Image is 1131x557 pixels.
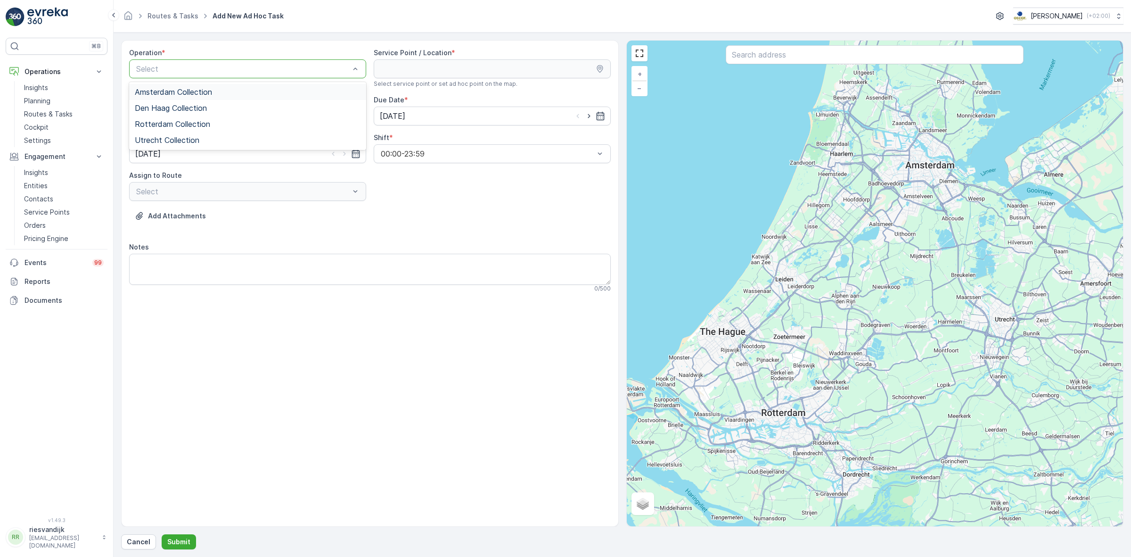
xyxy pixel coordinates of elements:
label: Notes [129,243,149,251]
button: Upload File [129,208,212,224]
img: basis-logo_rgb2x.png [1013,11,1027,21]
p: Add Attachments [148,211,206,221]
a: Reports [6,272,107,291]
img: logo_light-DOdMpM7g.png [27,8,68,26]
p: Service Points [24,208,70,217]
label: Assign to Route [129,171,182,179]
p: Engagement [25,152,89,161]
input: dd/mm/yyyy [129,144,366,163]
p: Orders [24,221,46,230]
p: [PERSON_NAME] [1031,11,1083,21]
p: Contacts [24,194,53,204]
img: logo [6,8,25,26]
button: RRriesvandijk[EMAIL_ADDRESS][DOMAIN_NAME] [6,525,107,549]
p: Events [25,258,87,267]
a: Settings [20,134,107,147]
p: ( +02:00 ) [1087,12,1110,20]
p: Settings [24,136,51,145]
a: Service Points [20,206,107,219]
button: Cancel [121,534,156,549]
a: Routes & Tasks [20,108,107,121]
a: Pricing Engine [20,232,107,245]
a: Insights [20,166,107,179]
span: Add New Ad Hoc Task [211,11,286,21]
p: Routes & Tasks [24,109,73,119]
a: Homepage [123,14,133,22]
p: Cockpit [24,123,49,132]
a: Zoom Out [632,81,647,95]
p: 0 / 500 [594,285,611,292]
a: Layers [632,493,653,514]
a: Insights [20,81,107,94]
label: Operation [129,49,162,57]
p: Reports [25,277,104,286]
p: Insights [24,83,48,92]
span: Select service point or set ad hoc point on the map. [374,80,517,88]
a: Events99 [6,253,107,272]
span: − [637,84,642,92]
label: Shift [374,133,389,141]
a: Contacts [20,192,107,206]
a: Zoom In [632,67,647,81]
p: Submit [167,537,190,547]
a: Routes & Tasks [148,12,198,20]
span: + [638,70,642,78]
a: Planning [20,94,107,108]
p: 99 [94,259,102,266]
a: Cockpit [20,121,107,134]
a: Entities [20,179,107,192]
p: Insights [24,168,48,177]
a: Documents [6,291,107,310]
a: Orders [20,219,107,232]
span: Amsterdam Collection [135,88,212,96]
label: Service Point / Location [374,49,451,57]
div: RR [8,530,23,545]
input: Search address [726,45,1024,64]
p: [EMAIL_ADDRESS][DOMAIN_NAME] [29,534,97,549]
span: Den Haag Collection [135,104,207,112]
p: Planning [24,96,50,106]
button: Submit [162,534,196,549]
span: Utrecht Collection [135,136,199,144]
button: Engagement [6,147,107,166]
button: Operations [6,62,107,81]
p: Cancel [127,537,150,547]
p: Operations [25,67,89,76]
input: dd/mm/yyyy [374,107,611,125]
span: Rotterdam Collection [135,120,210,128]
p: ⌘B [91,42,101,50]
p: Documents [25,296,104,305]
p: Entities [24,181,48,191]
label: Due Date [374,96,404,104]
p: riesvandijk [29,525,97,534]
a: View Fullscreen [632,46,647,60]
p: Select [136,63,350,75]
p: Pricing Engine [24,234,68,243]
span: v 1.49.3 [6,517,107,523]
button: [PERSON_NAME](+02:00) [1013,8,1123,25]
